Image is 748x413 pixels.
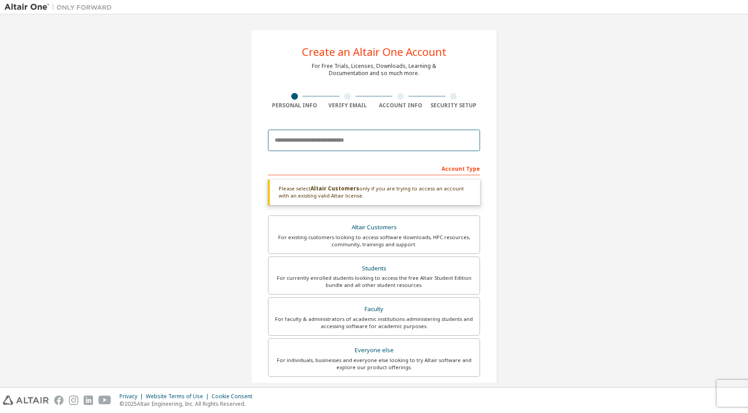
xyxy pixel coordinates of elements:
[268,161,480,175] div: Account Type
[274,303,474,316] div: Faculty
[274,344,474,357] div: Everyone else
[119,400,258,408] p: © 2025 Altair Engineering, Inc. All Rights Reserved.
[274,274,474,289] div: For currently enrolled students looking to access the free Altair Student Edition bundle and all ...
[274,357,474,371] div: For individuals, businesses and everyone else looking to try Altair software and explore our prod...
[84,396,93,405] img: linkedin.svg
[302,46,446,57] div: Create an Altair One Account
[98,396,111,405] img: youtube.svg
[212,393,258,400] div: Cookie Consent
[4,3,116,12] img: Altair One
[274,221,474,234] div: Altair Customers
[321,102,374,109] div: Verify Email
[312,63,436,77] div: For Free Trials, Licenses, Downloads, Learning & Documentation and so much more.
[374,102,427,109] div: Account Info
[268,102,321,109] div: Personal Info
[310,185,359,192] b: Altair Customers
[427,102,480,109] div: Security Setup
[3,396,49,405] img: altair_logo.svg
[119,393,146,400] div: Privacy
[268,180,480,205] div: Please select only if you are trying to access an account with an existing valid Altair license.
[54,396,64,405] img: facebook.svg
[69,396,78,405] img: instagram.svg
[146,393,212,400] div: Website Terms of Use
[274,316,474,330] div: For faculty & administrators of academic institutions administering students and accessing softwa...
[274,262,474,275] div: Students
[274,234,474,248] div: For existing customers looking to access software downloads, HPC resources, community, trainings ...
